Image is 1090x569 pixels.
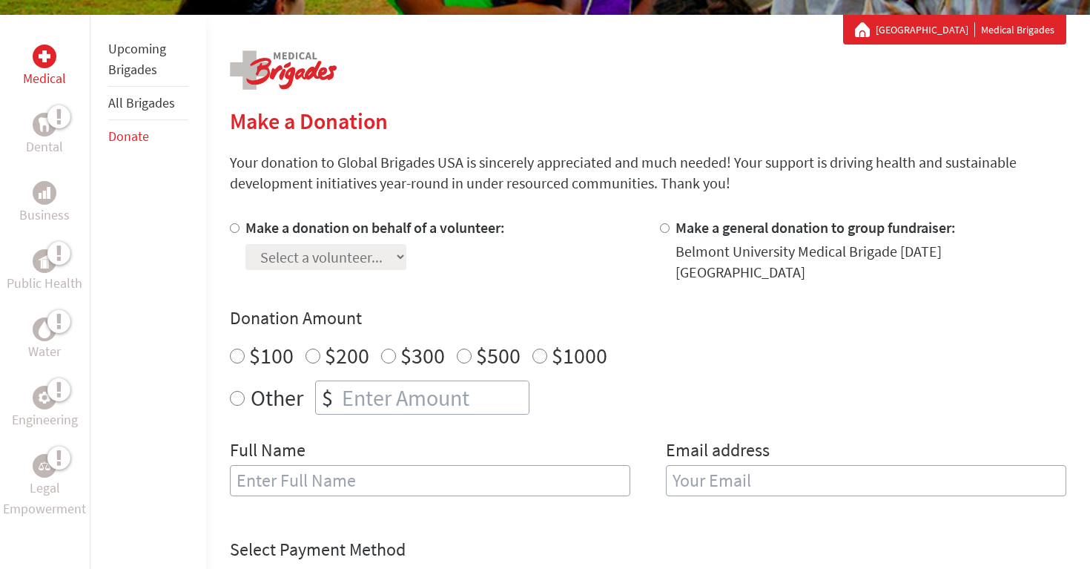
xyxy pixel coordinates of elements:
input: Enter Amount [339,381,529,414]
p: Your donation to Global Brigades USA is sincerely appreciated and much needed! Your support is dr... [230,152,1066,194]
input: Your Email [666,465,1066,496]
img: Engineering [39,392,50,404]
input: Enter Full Name [230,465,630,496]
a: Upcoming Brigades [108,40,166,78]
div: Medical [33,45,56,68]
div: Public Health [33,249,56,273]
a: Donate [108,128,149,145]
div: Dental [33,113,56,137]
div: $ [316,381,339,414]
li: Donate [108,120,188,153]
a: Legal EmpowermentLegal Empowerment [3,454,87,519]
div: Legal Empowerment [33,454,56,478]
div: Medical Brigades [855,22,1054,37]
li: Upcoming Brigades [108,33,188,87]
li: All Brigades [108,87,188,120]
p: Water [28,341,61,362]
label: $300 [400,341,445,369]
img: logo-medical.png [230,50,337,90]
label: Full Name [230,438,305,465]
img: Dental [39,117,50,131]
div: Belmont University Medical Brigade [DATE] [GEOGRAPHIC_DATA] [676,241,1066,283]
h2: Make a Donation [230,108,1066,134]
label: Make a general donation to group fundraiser: [676,218,956,237]
h4: Select Payment Method [230,538,1066,562]
p: Engineering [12,410,78,430]
a: DentalDental [26,113,63,157]
p: Dental [26,137,63,157]
img: Water [39,320,50,338]
label: $200 [325,341,369,369]
h4: Donation Amount [230,306,1066,330]
a: [GEOGRAPHIC_DATA] [876,22,975,37]
p: Medical [23,68,66,89]
img: Public Health [39,254,50,269]
p: Public Health [7,273,82,294]
label: $1000 [552,341,607,369]
img: Business [39,187,50,199]
a: Public HealthPublic Health [7,249,82,294]
div: Water [33,318,56,341]
img: Medical [39,50,50,62]
label: Make a donation on behalf of a volunteer: [245,218,505,237]
p: Legal Empowerment [3,478,87,519]
a: EngineeringEngineering [12,386,78,430]
p: Business [19,205,70,226]
div: Engineering [33,386,56,410]
label: Other [251,381,303,415]
label: Email address [666,438,770,465]
label: $100 [249,341,294,369]
a: BusinessBusiness [19,181,70,226]
a: MedicalMedical [23,45,66,89]
label: $500 [476,341,521,369]
img: Legal Empowerment [39,461,50,470]
a: WaterWater [28,318,61,362]
div: Business [33,181,56,205]
a: All Brigades [108,94,175,111]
